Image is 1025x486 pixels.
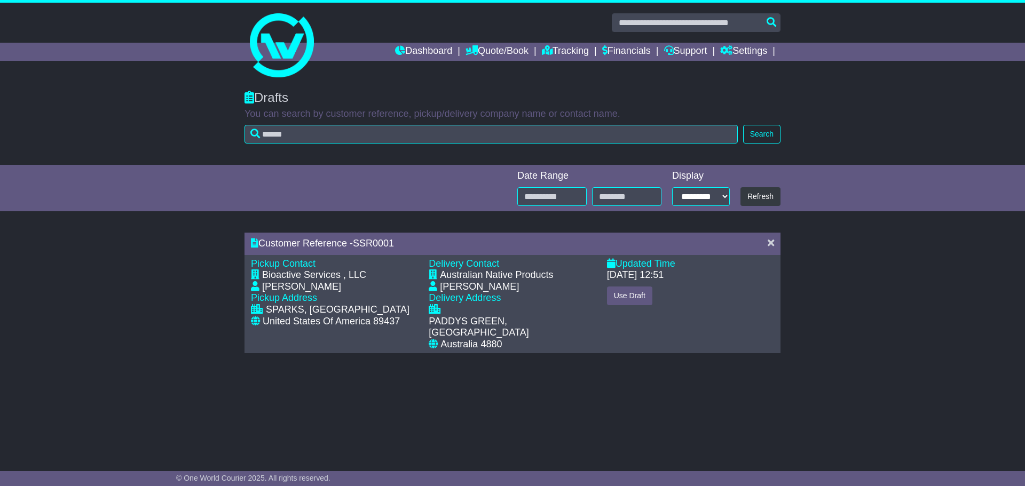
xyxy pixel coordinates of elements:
[607,258,774,270] div: Updated Time
[263,316,400,328] div: United States Of America 89437
[517,170,661,182] div: Date Range
[429,292,501,303] span: Delivery Address
[395,43,452,61] a: Dashboard
[353,238,394,249] span: SSR0001
[607,269,664,281] div: [DATE] 12:51
[266,304,409,316] div: SPARKS, [GEOGRAPHIC_DATA]
[440,281,519,293] div: [PERSON_NAME]
[429,316,596,339] div: PADDYS GREEN, [GEOGRAPHIC_DATA]
[672,170,730,182] div: Display
[262,269,366,281] div: Bioactive Services , LLC
[466,43,529,61] a: Quote/Book
[664,43,707,61] a: Support
[740,187,780,206] button: Refresh
[176,474,330,482] span: © One World Courier 2025. All rights reserved.
[251,258,316,269] span: Pickup Contact
[743,125,780,144] button: Search
[720,43,767,61] a: Settings
[440,339,502,350] div: Australia 4880
[245,90,780,106] div: Drafts
[251,292,317,303] span: Pickup Address
[440,269,553,281] div: Australian Native Products
[602,43,651,61] a: Financials
[607,286,652,305] button: Use Draft
[245,108,780,120] p: You can search by customer reference, pickup/delivery company name or contact name.
[542,43,589,61] a: Tracking
[262,281,341,293] div: [PERSON_NAME]
[251,238,757,250] div: Customer Reference -
[429,258,499,269] span: Delivery Contact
